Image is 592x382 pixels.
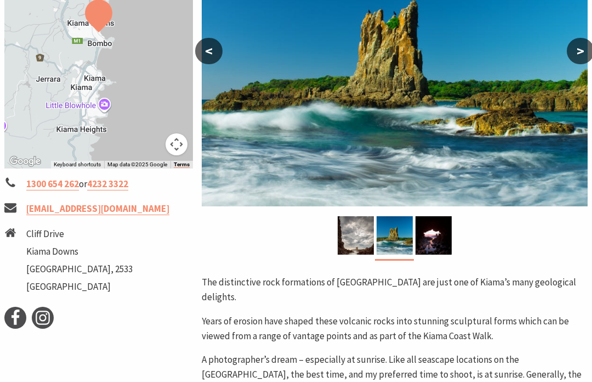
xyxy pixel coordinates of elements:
li: Kiama Downs [26,244,133,259]
a: Terms (opens in new tab) [174,161,190,168]
button: Map camera controls [166,133,187,155]
a: [EMAIL_ADDRESS][DOMAIN_NAME] [26,203,169,215]
img: Looking through to Cathedral Rocks [415,216,452,255]
span: Map data ©2025 Google [107,161,167,167]
li: [GEOGRAPHIC_DATA], 2533 [26,262,133,277]
li: [GEOGRAPHIC_DATA] [26,279,133,294]
img: Google [7,154,43,168]
button: Keyboard shortcuts [54,161,101,168]
li: or [4,177,193,192]
a: Click to see this area on Google Maps [7,154,43,168]
img: Spectacular Cathedral Rocks [338,216,374,255]
button: < [195,38,223,64]
p: The distinctive rock formations of [GEOGRAPHIC_DATA] are just one of Kiama’s many geological deli... [202,275,588,305]
p: Years of erosion have shaped these volcanic rocks into stunning sculptural forms which can be vie... [202,314,588,344]
a: 4232 3322 [87,178,128,190]
img: Cathedral Rock [377,216,413,255]
li: Cliff Drive [26,227,133,241]
a: 1300 654 262 [26,178,79,190]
